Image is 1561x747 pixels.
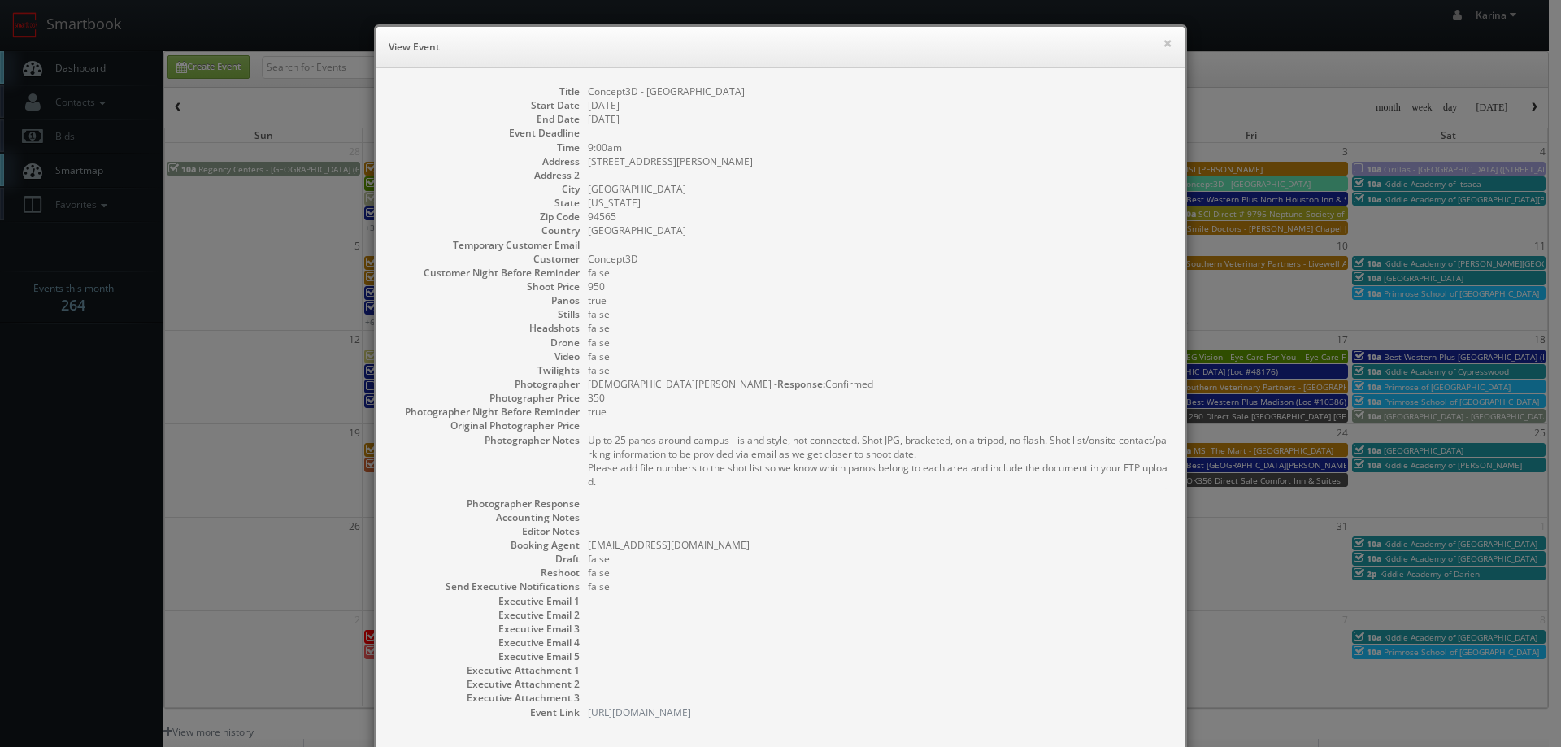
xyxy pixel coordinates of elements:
dt: Send Executive Notifications [393,580,580,593]
dd: [DATE] [588,98,1168,112]
dd: false [588,350,1168,363]
dd: 950 [588,280,1168,293]
dt: Panos [393,293,580,307]
b: Response: [777,377,825,391]
dd: [DATE] [588,112,1168,126]
dt: Twilights [393,363,580,377]
dt: Time [393,141,580,154]
dd: false [588,566,1168,580]
h6: View Event [389,39,1172,55]
dd: false [588,336,1168,350]
dt: State [393,196,580,210]
dt: Address [393,154,580,168]
dd: false [588,321,1168,335]
dt: Customer Night Before Reminder [393,266,580,280]
dt: Executive Attachment 1 [393,663,580,677]
dd: Concept3D - [GEOGRAPHIC_DATA] [588,85,1168,98]
dd: [GEOGRAPHIC_DATA] [588,224,1168,237]
dt: Photographer Response [393,497,580,510]
dt: Event Deadline [393,126,580,140]
dt: Address 2 [393,168,580,182]
dt: Executive Email 3 [393,622,580,636]
dd: [STREET_ADDRESS][PERSON_NAME] [588,154,1168,168]
dt: Reshoot [393,566,580,580]
dt: City [393,182,580,196]
dd: [GEOGRAPHIC_DATA] [588,182,1168,196]
dt: Executive Attachment 2 [393,677,580,691]
dt: Temporary Customer Email [393,238,580,252]
dd: false [588,580,1168,593]
dd: Concept3D [588,252,1168,266]
dt: Shoot Price [393,280,580,293]
dt: Photographer Night Before Reminder [393,405,580,419]
dt: Executive Email 1 [393,594,580,608]
dd: [DEMOGRAPHIC_DATA][PERSON_NAME] - Confirmed [588,377,1168,391]
button: × [1163,37,1172,49]
dt: Stills [393,307,580,321]
dd: 350 [588,391,1168,405]
dd: 94565 [588,210,1168,224]
dd: [EMAIL_ADDRESS][DOMAIN_NAME] [588,538,1168,552]
dd: true [588,405,1168,419]
dt: Photographer Notes [393,433,580,447]
a: [URL][DOMAIN_NAME] [588,706,691,719]
dt: Photographer Price [393,391,580,405]
dt: Start Date [393,98,580,112]
dd: false [588,307,1168,321]
dt: Zip Code [393,210,580,224]
dd: false [588,266,1168,280]
dt: Title [393,85,580,98]
dt: Executive Attachment 3 [393,691,580,705]
dt: Executive Email 2 [393,608,580,622]
dt: Editor Notes [393,524,580,538]
dt: Photographer [393,377,580,391]
dd: true [588,293,1168,307]
dt: Drone [393,336,580,350]
dt: Video [393,350,580,363]
dt: Executive Email 5 [393,649,580,663]
dt: Booking Agent [393,538,580,552]
dt: Executive Email 4 [393,636,580,649]
dt: Draft [393,552,580,566]
dt: Event Link [393,706,580,719]
dt: Headshots [393,321,580,335]
dt: End Date [393,112,580,126]
dt: Original Photographer Price [393,419,580,432]
dt: Accounting Notes [393,510,580,524]
dd: [US_STATE] [588,196,1168,210]
dt: Country [393,224,580,237]
dd: false [588,363,1168,377]
dd: 9:00am [588,141,1168,154]
dt: Customer [393,252,580,266]
dd: false [588,552,1168,566]
pre: Up to 25 panos around campus - island style, not connected. Shot JPG, bracketed, on a tripod, no ... [588,433,1168,489]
